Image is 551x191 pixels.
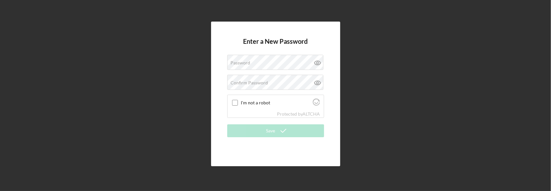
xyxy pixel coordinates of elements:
[243,38,308,55] h4: Enter a New Password
[313,101,320,107] a: Visit Altcha.org
[302,111,320,117] a: Visit Altcha.org
[231,80,268,85] label: Confirm Password
[231,60,250,65] label: Password
[227,124,324,137] button: Save
[277,111,320,117] div: Protected by
[241,100,311,105] label: I'm not a robot
[266,124,275,137] div: Save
